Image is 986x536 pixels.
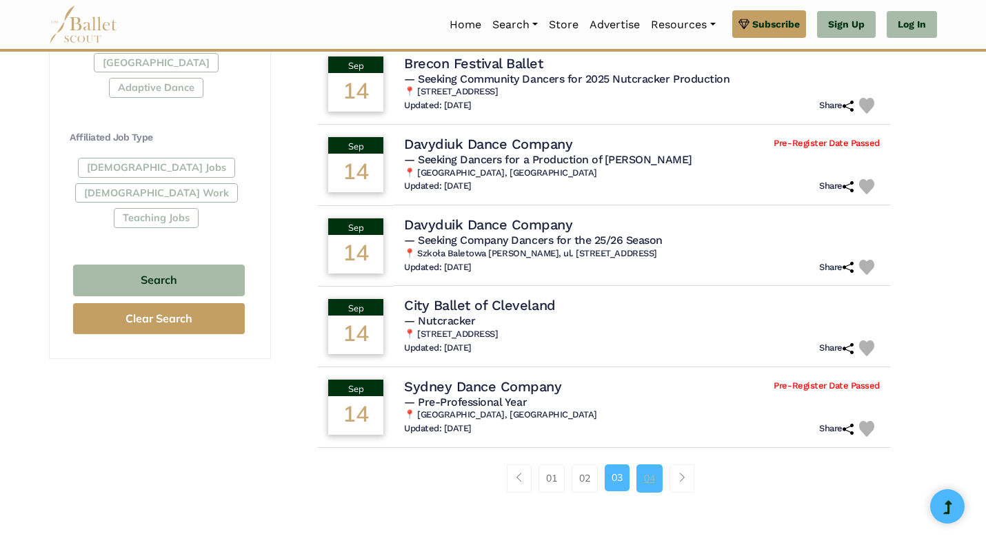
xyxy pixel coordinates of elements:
h6: Share [819,181,854,192]
a: Search [487,10,543,39]
span: — Seeking Dancers for a Production of [PERSON_NAME] [404,153,692,166]
div: 14 [328,73,383,112]
h4: Sydney Dance Company [404,378,561,395]
div: Sep [328,380,383,396]
button: Search [73,265,245,297]
div: Sep [328,218,383,235]
span: Pre-Register Date Passed [774,138,879,150]
a: 02 [572,464,598,492]
h6: 📍 [STREET_ADDRESS] [404,329,880,340]
div: Sep [328,299,383,316]
h4: Brecon Festival Ballet [404,54,543,72]
h4: Davydiuk Dance Company [404,135,572,153]
h6: Share [819,342,854,354]
h4: City Ballet of Cleveland [404,296,555,314]
span: Pre-Register Date Passed [774,380,879,392]
a: Home [444,10,487,39]
span: — Seeking Company Dancers for the 25/26 Season [404,234,663,247]
span: — Pre-Professional Year [404,395,527,409]
button: Clear Search [73,303,245,334]
img: gem.svg [738,17,749,32]
a: Subscribe [732,10,806,38]
h6: Updated: [DATE] [404,181,472,192]
a: 03 [605,464,630,491]
div: 14 [328,396,383,435]
h6: Updated: [DATE] [404,100,472,112]
h4: Affiliated Job Type [70,131,248,145]
div: 14 [328,316,383,354]
h6: Updated: [DATE] [404,342,472,354]
a: Sign Up [817,11,876,39]
span: — Nutcracker [404,314,475,327]
a: Resources [645,10,721,39]
h6: 📍 [GEOGRAPHIC_DATA], [GEOGRAPHIC_DATA] [404,167,880,179]
h6: Share [819,100,854,112]
div: Sep [328,137,383,154]
div: Sep [328,56,383,73]
h6: Share [819,423,854,435]
nav: Page navigation example [507,464,702,492]
div: 14 [328,154,383,192]
a: Store [543,10,584,39]
h6: 📍 [GEOGRAPHIC_DATA], [GEOGRAPHIC_DATA] [404,409,880,421]
a: Log In [887,11,937,39]
span: — Seeking Community Dancers for 2025 Nutcracker Production [404,72,730,85]
a: 01 [539,464,565,492]
a: Advertise [584,10,645,39]
h6: Updated: [DATE] [404,423,472,435]
h6: 📍 Szkoła Baletowa [PERSON_NAME], ul. [STREET_ADDRESS] [404,248,880,260]
h6: 📍 [STREET_ADDRESS] [404,86,880,98]
h4: Davyduik Dance Company [404,216,572,234]
a: 04 [636,464,663,492]
span: Subscribe [752,17,800,32]
h6: Share [819,262,854,274]
h6: Updated: [DATE] [404,262,472,274]
div: 14 [328,235,383,274]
